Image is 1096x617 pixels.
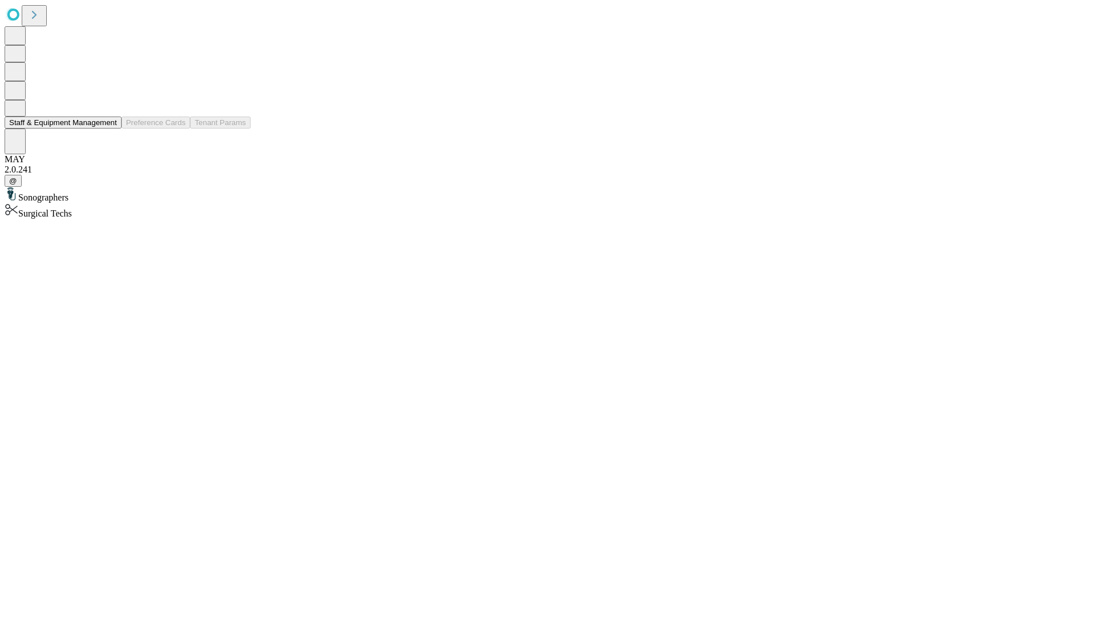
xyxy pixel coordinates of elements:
[5,175,22,187] button: @
[190,117,251,129] button: Tenant Params
[5,187,1091,203] div: Sonographers
[9,177,17,185] span: @
[122,117,190,129] button: Preference Cards
[5,154,1091,165] div: MAY
[5,165,1091,175] div: 2.0.241
[5,117,122,129] button: Staff & Equipment Management
[5,203,1091,219] div: Surgical Techs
